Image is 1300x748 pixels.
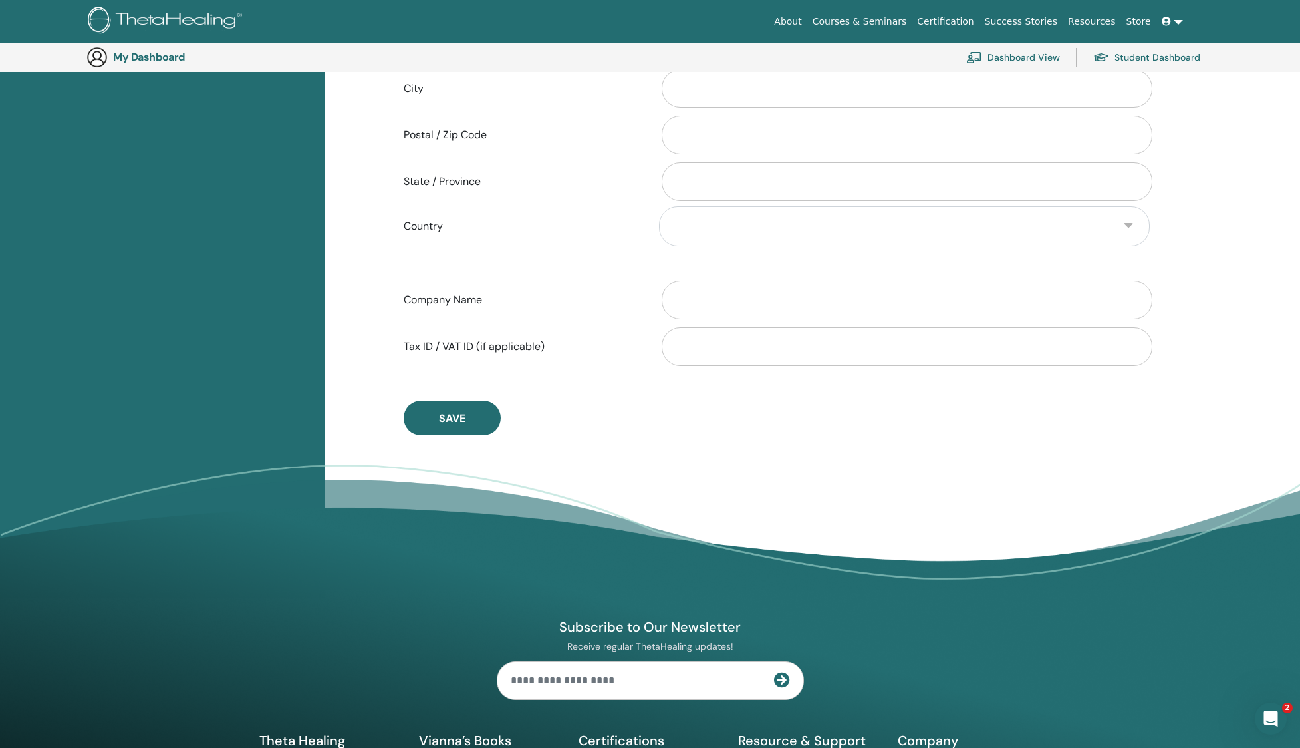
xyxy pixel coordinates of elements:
a: Success Stories [979,9,1063,34]
span: Save [439,411,465,425]
label: Country [394,214,649,239]
img: chalkboard-teacher.svg [966,51,982,63]
img: generic-user-icon.jpg [86,47,108,68]
button: Save [404,401,501,435]
label: City [394,76,649,101]
img: logo.png [88,7,247,37]
a: Dashboard View [966,43,1060,72]
span: 2 [1282,703,1293,713]
p: Receive regular ThetaHealing updates! [497,640,804,652]
img: graduation-cap.svg [1093,52,1109,63]
a: Store [1121,9,1156,34]
label: Postal / Zip Code [394,122,649,148]
a: About [769,9,807,34]
a: Resources [1063,9,1121,34]
label: State / Province [394,169,649,194]
label: Company Name [394,287,649,313]
iframe: Intercom live chat [1255,703,1287,735]
label: Tax ID / VAT ID (if applicable) [394,334,649,359]
a: Certification [912,9,979,34]
a: Courses & Seminars [807,9,912,34]
h4: Subscribe to Our Newsletter [497,618,804,636]
h3: My Dashboard [113,51,246,63]
a: Student Dashboard [1093,43,1200,72]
